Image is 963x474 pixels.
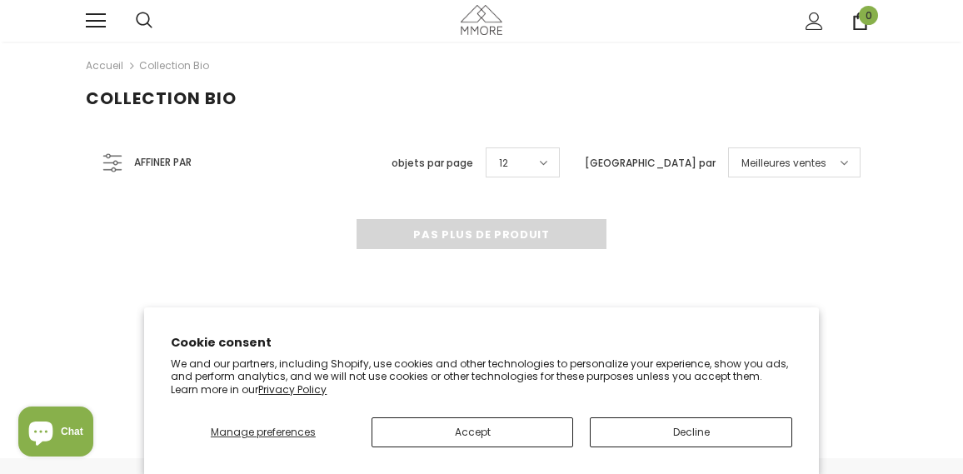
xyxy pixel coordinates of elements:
[461,5,502,34] img: Cas MMORE
[171,357,791,397] p: We and our partners, including Shopify, use cookies and other technologies to personalize your ex...
[851,12,869,30] a: 0
[372,417,573,447] button: Accept
[392,155,473,172] label: objets par page
[171,417,355,447] button: Manage preferences
[741,155,826,172] span: Meilleures ventes
[134,153,192,172] span: Affiner par
[585,155,716,172] label: [GEOGRAPHIC_DATA] par
[258,382,327,397] a: Privacy Policy
[13,407,98,461] inbox-online-store-chat: Shopify online store chat
[171,334,791,352] h2: Cookie consent
[86,56,123,76] a: Accueil
[86,87,237,110] span: Collection Bio
[211,425,316,439] span: Manage preferences
[590,417,791,447] button: Decline
[859,6,878,25] span: 0
[499,155,508,172] span: 12
[139,58,209,72] a: Collection Bio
